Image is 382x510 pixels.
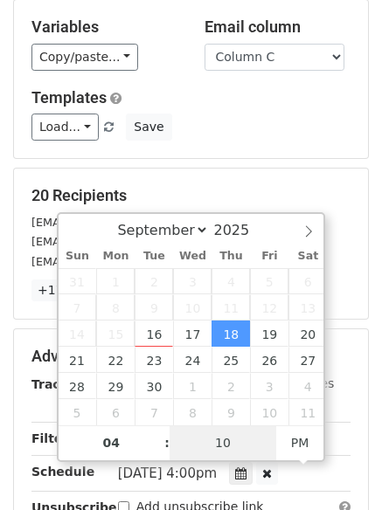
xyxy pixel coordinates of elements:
span: September 19, 2025 [250,320,288,347]
span: September 2, 2025 [135,268,173,294]
h5: Email column [205,17,351,37]
span: September 14, 2025 [59,320,97,347]
span: September 18, 2025 [212,320,250,347]
span: October 10, 2025 [250,399,288,425]
span: September 10, 2025 [173,294,212,320]
span: Tue [135,251,173,262]
small: [EMAIL_ADDRESS], [31,235,136,248]
span: September 17, 2025 [173,320,212,347]
iframe: Chat Widget [295,426,382,510]
span: September 25, 2025 [212,347,250,373]
span: August 31, 2025 [59,268,97,294]
a: Load... [31,114,99,141]
span: [DATE] 4:00pm [118,465,217,481]
span: September 23, 2025 [135,347,173,373]
span: September 20, 2025 [288,320,327,347]
span: September 12, 2025 [250,294,288,320]
span: September 3, 2025 [173,268,212,294]
span: Mon [96,251,135,262]
span: October 5, 2025 [59,399,97,425]
h5: Advanced [31,347,351,366]
span: September 27, 2025 [288,347,327,373]
span: September 5, 2025 [250,268,288,294]
span: October 7, 2025 [135,399,173,425]
span: September 13, 2025 [288,294,327,320]
span: September 22, 2025 [96,347,135,373]
span: October 4, 2025 [288,373,327,399]
span: September 7, 2025 [59,294,97,320]
small: [EMAIL_ADDRESS][DOMAIN_NAME] [31,216,226,229]
span: Sun [59,251,97,262]
span: : [164,425,170,460]
span: September 24, 2025 [173,347,212,373]
input: Minute [170,425,276,460]
span: October 6, 2025 [96,399,135,425]
span: September 9, 2025 [135,294,173,320]
span: September 15, 2025 [96,320,135,347]
h5: Variables [31,17,178,37]
span: September 16, 2025 [135,320,173,347]
span: Sat [288,251,327,262]
span: September 28, 2025 [59,373,97,399]
span: Fri [250,251,288,262]
span: September 6, 2025 [288,268,327,294]
a: +17 more [31,279,105,301]
span: September 21, 2025 [59,347,97,373]
span: September 1, 2025 [96,268,135,294]
strong: Schedule [31,465,94,479]
span: October 1, 2025 [173,373,212,399]
input: Year [209,222,272,238]
a: Templates [31,88,107,107]
span: Click to toggle [276,425,324,460]
span: October 2, 2025 [212,373,250,399]
input: Hour [59,425,165,460]
span: September 11, 2025 [212,294,250,320]
span: October 9, 2025 [212,399,250,425]
strong: Filters [31,431,76,445]
span: October 11, 2025 [288,399,327,425]
span: September 26, 2025 [250,347,288,373]
span: October 3, 2025 [250,373,288,399]
span: October 8, 2025 [173,399,212,425]
button: Save [126,114,171,141]
h5: 20 Recipients [31,186,351,205]
span: September 29, 2025 [96,373,135,399]
span: September 8, 2025 [96,294,135,320]
span: September 4, 2025 [212,268,250,294]
a: Copy/paste... [31,44,138,71]
strong: Tracking [31,377,90,391]
small: [EMAIL_ADDRESS] [31,255,133,268]
span: September 30, 2025 [135,373,173,399]
span: Wed [173,251,212,262]
span: Thu [212,251,250,262]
